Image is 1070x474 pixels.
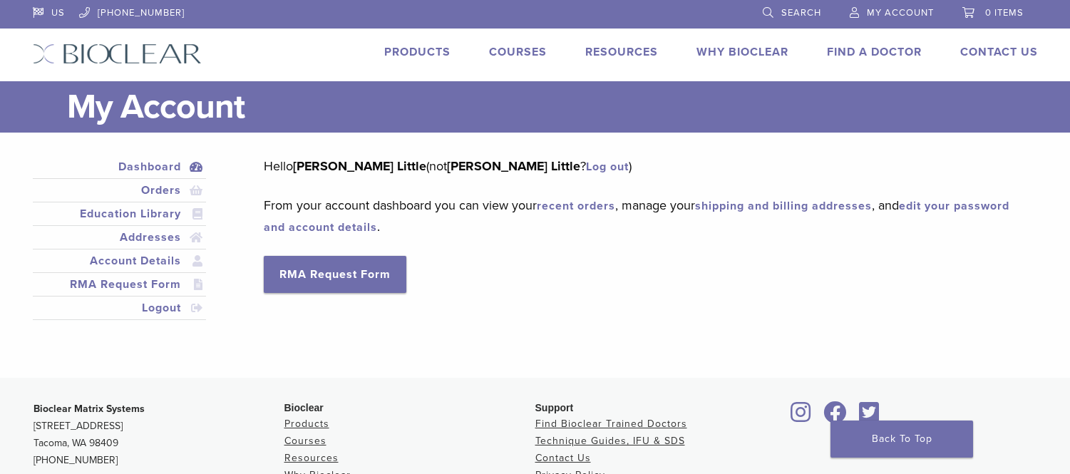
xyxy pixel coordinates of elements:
[855,410,885,424] a: Bioclear
[33,155,207,337] nav: Account pages
[293,158,426,174] strong: [PERSON_NAME] Little
[535,418,687,430] a: Find Bioclear Trained Doctors
[695,199,872,213] a: shipping and billing addresses
[284,418,329,430] a: Products
[447,158,580,174] strong: [PERSON_NAME] Little
[264,155,1016,177] p: Hello (not ? )
[819,410,852,424] a: Bioclear
[264,256,406,293] a: RMA Request Form
[786,410,816,424] a: Bioclear
[827,45,922,59] a: Find A Doctor
[985,7,1024,19] span: 0 items
[960,45,1038,59] a: Contact Us
[384,45,451,59] a: Products
[36,252,204,269] a: Account Details
[535,435,685,447] a: Technique Guides, IFU & SDS
[489,45,547,59] a: Courses
[36,158,204,175] a: Dashboard
[586,160,629,174] a: Log out
[36,205,204,222] a: Education Library
[284,435,326,447] a: Courses
[284,402,324,413] span: Bioclear
[830,421,973,458] a: Back To Top
[33,43,202,64] img: Bioclear
[264,195,1016,237] p: From your account dashboard you can view your , manage your , and .
[34,401,284,469] p: [STREET_ADDRESS] Tacoma, WA 98409 [PHONE_NUMBER]
[284,452,339,464] a: Resources
[36,276,204,293] a: RMA Request Form
[36,299,204,316] a: Logout
[537,199,615,213] a: recent orders
[36,182,204,199] a: Orders
[535,452,591,464] a: Contact Us
[535,402,574,413] span: Support
[67,81,1038,133] h1: My Account
[696,45,788,59] a: Why Bioclear
[585,45,658,59] a: Resources
[36,229,204,246] a: Addresses
[34,403,145,415] strong: Bioclear Matrix Systems
[867,7,934,19] span: My Account
[781,7,821,19] span: Search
